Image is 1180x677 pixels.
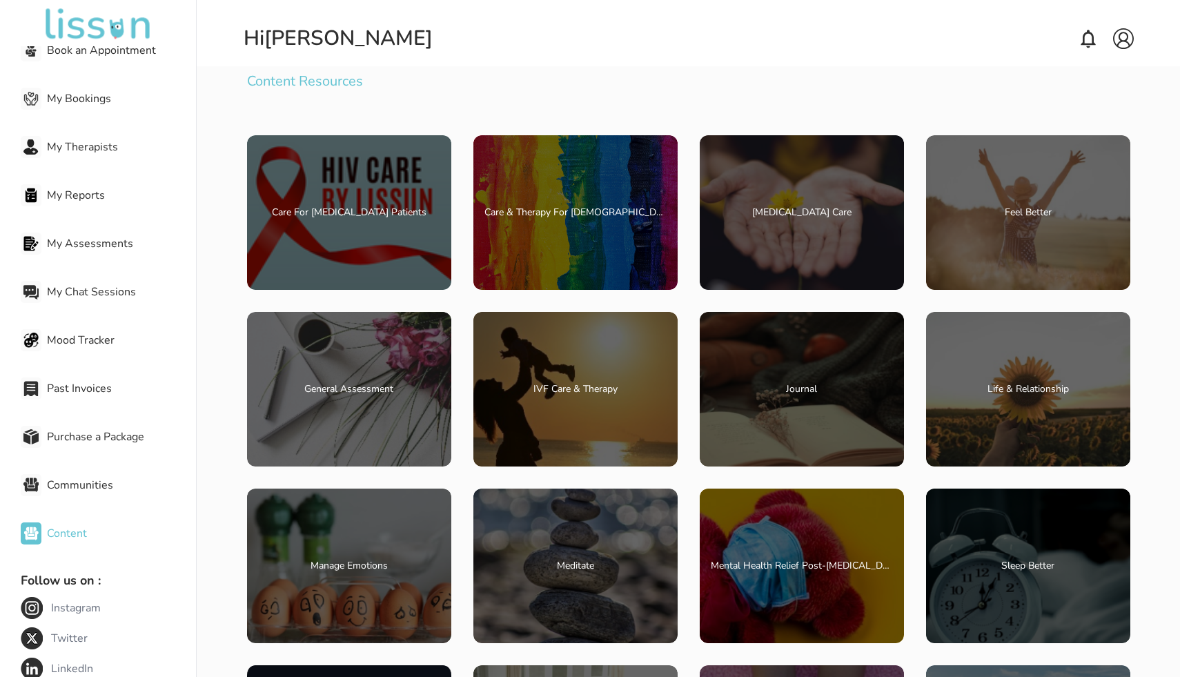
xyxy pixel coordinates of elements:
img: Book an Appointment [23,43,39,58]
img: Content [23,526,39,541]
div: Hi [PERSON_NAME] [244,26,433,51]
img: Mental Health Relief Post-Covid [700,489,904,643]
span: Past Invoices [47,380,196,397]
img: My Chat Sessions [23,284,39,300]
img: IVF Care & Therapy [473,312,678,467]
img: Sleep Better [926,489,1130,643]
img: account.svg [1113,28,1134,49]
p: [MEDICAL_DATA] Care [752,206,852,219]
p: Life & Relationship [987,382,1069,396]
p: IVF Care & Therapy [533,382,618,396]
span: Book an Appointment [47,42,196,59]
span: My Reports [47,187,196,204]
img: Journal [700,312,904,467]
span: My Therapists [47,139,196,155]
span: My Chat Sessions [47,284,196,300]
span: My Assessments [47,235,196,252]
img: Mood Tracker [23,333,39,348]
p: Meditate [557,559,594,573]
span: Mood Tracker [47,332,196,349]
img: Meditate [473,489,678,643]
p: Care For [MEDICAL_DATA] Patients [272,206,426,219]
img: Communities [23,478,39,493]
span: Purchase a Package [47,429,196,445]
p: Mental Health Relief Post-[MEDICAL_DATA] [711,559,893,573]
img: Instagram [21,597,43,619]
img: Life & Relationship [926,312,1130,467]
img: Dialysis Care [700,135,904,290]
img: My Therapists [23,139,39,155]
img: Care For HIV Patients [247,135,451,290]
span: LinkedIn [51,660,93,677]
span: Instagram [51,600,101,616]
img: Purchase a Package [23,429,39,444]
span: Content [47,525,196,542]
a: TwitterTwitter [21,627,196,649]
p: Feel Better [1005,206,1052,219]
img: Past Invoices [23,381,39,396]
p: Follow us on : [21,571,196,590]
img: Care & Therapy For LGBTQ+ Community [473,135,678,290]
img: Twitter [21,627,43,649]
img: My Reports [23,188,39,203]
img: My Assessments [23,236,39,251]
p: Sleep Better [1001,559,1054,573]
a: InstagramInstagram [21,597,196,619]
p: Care & Therapy For [DEMOGRAPHIC_DATA] Community [484,206,667,219]
img: Manage Emotions [247,489,451,643]
span: Twitter [51,630,88,647]
img: Feel Better [926,135,1130,290]
img: undefined [43,8,153,41]
p: Manage Emotions [311,559,388,573]
p: General Assessment [304,382,393,396]
img: My Bookings [23,91,39,106]
img: General Assessment [247,312,451,467]
span: Communities [47,477,196,493]
p: Journal [786,382,817,396]
span: My Bookings [47,90,196,107]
